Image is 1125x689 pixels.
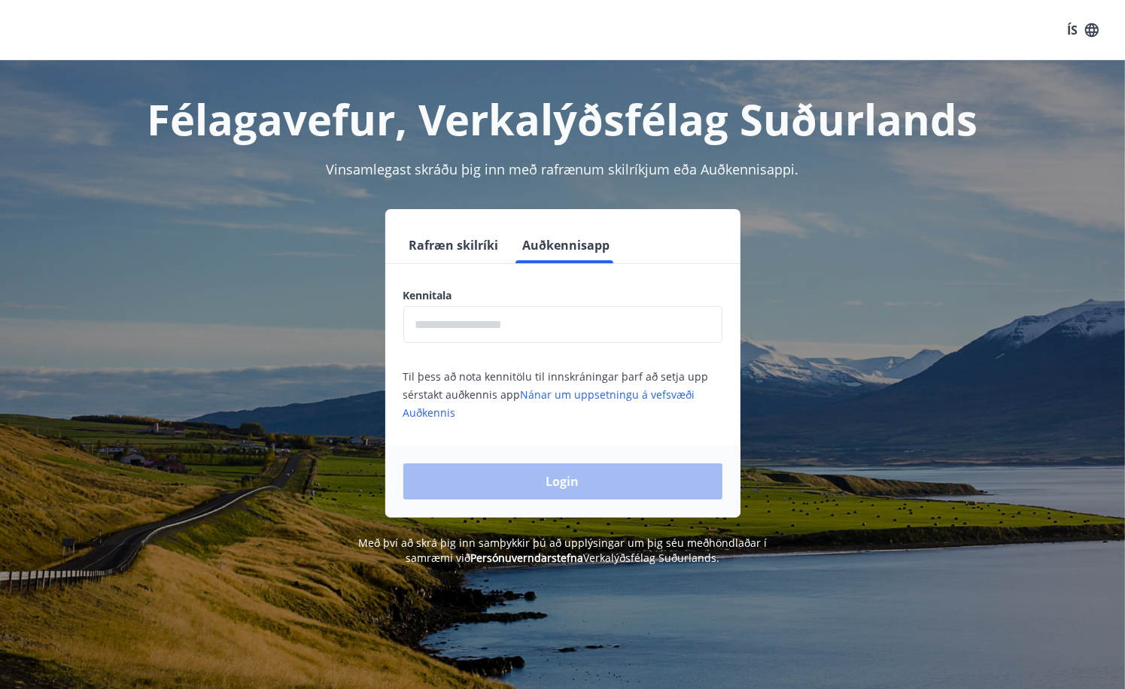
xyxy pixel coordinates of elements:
a: Persónuverndarstefna [470,551,583,565]
span: Vinsamlegast skráðu þig inn með rafrænum skilríkjum eða Auðkennisappi. [327,160,799,178]
h1: Félagavefur, Verkalýðsfélag Suðurlands [39,90,1087,147]
a: Nánar um uppsetningu á vefsvæði Auðkennis [403,387,695,420]
button: Auðkennisapp [517,227,616,263]
button: ÍS [1059,17,1107,44]
span: Til þess að nota kennitölu til innskráningar þarf að setja upp sérstakt auðkennis app [403,369,709,420]
label: Kennitala [403,288,722,303]
span: Með því að skrá þig inn samþykkir þú að upplýsingar um þig séu meðhöndlaðar í samræmi við Verkalý... [358,536,767,565]
button: Rafræn skilríki [403,227,505,263]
